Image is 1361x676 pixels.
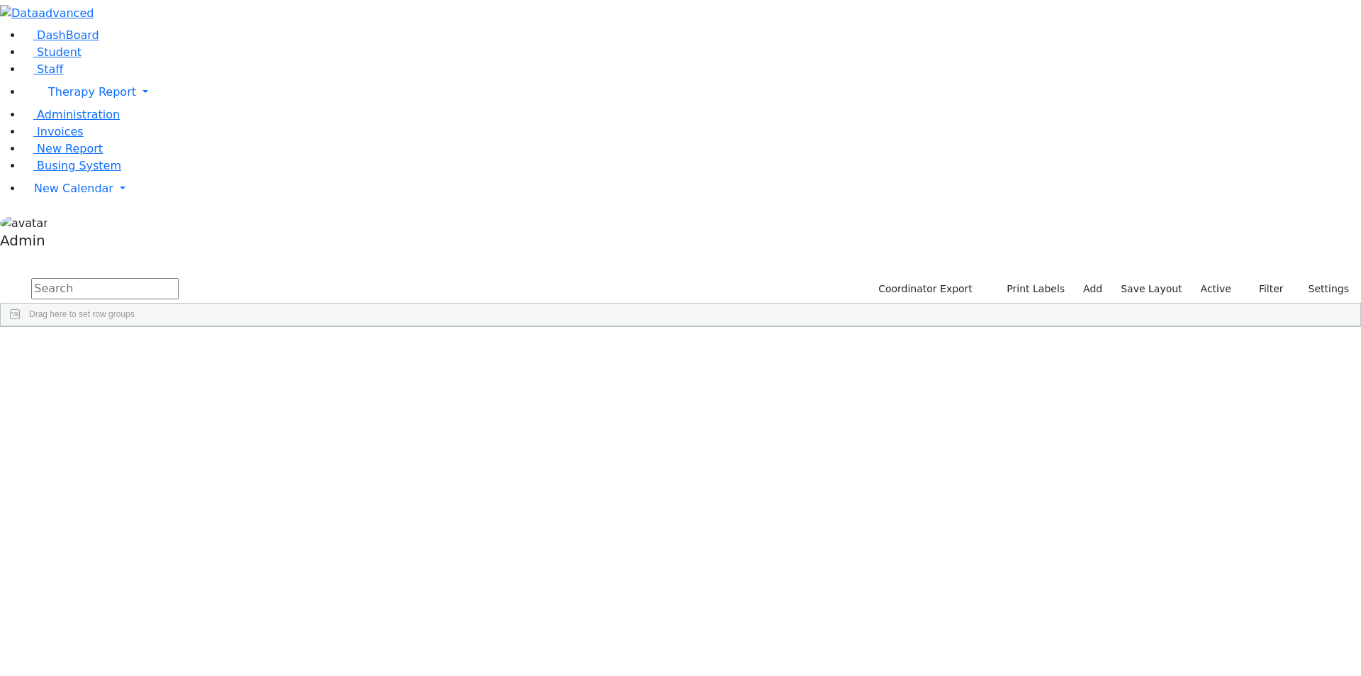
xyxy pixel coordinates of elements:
a: Administration [23,108,120,121]
a: Busing System [23,159,121,172]
a: New Report [23,142,103,155]
span: Drag here to set row groups [29,309,135,319]
a: Invoices [23,125,84,138]
a: Staff [23,62,63,76]
span: New Report [37,142,103,155]
a: DashBoard [23,28,99,42]
span: Busing System [37,159,121,172]
span: Therapy Report [48,85,136,99]
button: Save Layout [1114,278,1188,300]
button: Coordinator Export [869,278,979,300]
a: Therapy Report [23,78,1361,106]
span: Invoices [37,125,84,138]
a: Student [23,45,82,59]
span: Staff [37,62,63,76]
input: Search [31,278,179,299]
a: New Calendar [23,174,1361,203]
span: Administration [37,108,120,121]
button: Settings [1290,278,1355,300]
span: New Calendar [34,182,113,195]
span: Student [37,45,82,59]
label: Active [1194,278,1238,300]
a: Add [1077,278,1109,300]
button: Filter [1240,278,1290,300]
button: Print Labels [990,278,1071,300]
span: DashBoard [37,28,99,42]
